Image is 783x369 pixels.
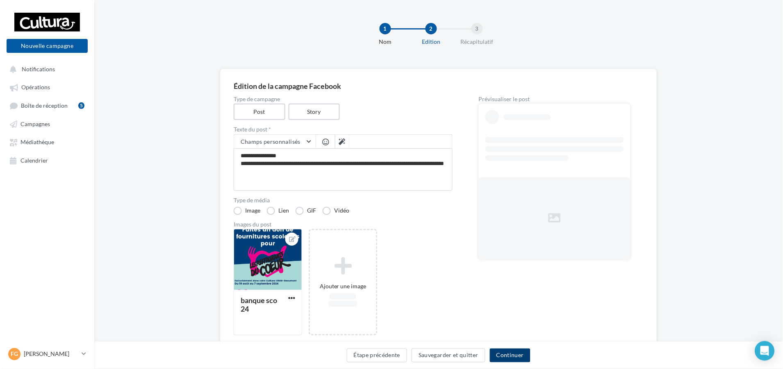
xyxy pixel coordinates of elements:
[234,82,644,90] div: Édition de la campagne Facebook
[5,134,89,149] a: Médiathèque
[490,349,530,362] button: Continuer
[412,349,485,362] button: Sauvegarder et quitter
[5,79,89,94] a: Opérations
[405,38,458,46] div: Edition
[7,39,88,53] button: Nouvelle campagne
[380,23,391,34] div: 1
[451,38,503,46] div: Récapitulatif
[234,104,285,120] label: Post
[426,23,437,34] div: 2
[296,207,316,215] label: GIF
[323,207,349,215] label: Vidéo
[7,346,88,362] a: FG [PERSON_NAME]
[234,135,316,149] button: Champs personnalisés
[21,102,68,109] span: Boîte de réception
[755,341,775,361] div: Open Intercom Messenger
[5,61,86,76] button: Notifications
[347,349,407,362] button: Étape précédente
[471,23,483,34] div: 3
[234,222,453,227] div: Images du post
[234,207,260,215] label: Image
[289,104,340,120] label: Story
[267,207,289,215] label: Lien
[20,120,50,127] span: Campagnes
[479,96,630,102] div: Prévisualiser le post
[234,96,453,102] label: Type de campagne
[5,98,89,113] a: Boîte de réception5
[22,66,55,72] span: Notifications
[20,157,48,164] span: Calendrier
[234,197,453,203] label: Type de média
[359,38,412,46] div: Nom
[5,153,89,168] a: Calendrier
[234,127,453,132] label: Texte du post *
[24,350,78,358] p: [PERSON_NAME]
[5,116,89,131] a: Campagnes
[21,84,50,91] span: Opérations
[241,296,277,313] div: banque sco 24
[11,350,18,358] span: FG
[78,102,84,109] div: 5
[241,138,300,145] span: Champs personnalisés
[20,139,54,146] span: Médiathèque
